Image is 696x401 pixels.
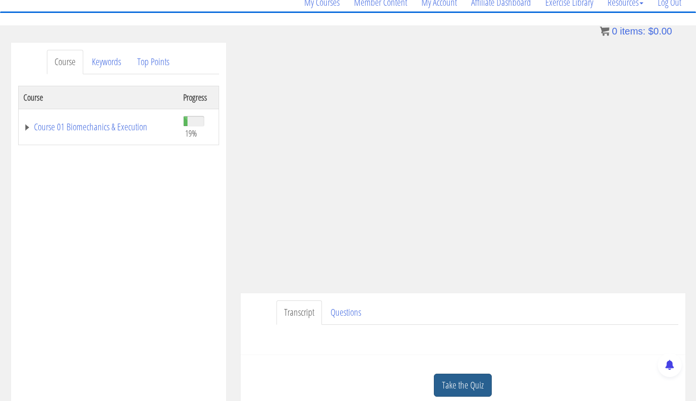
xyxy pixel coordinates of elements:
a: Course [47,50,83,74]
bdi: 0.00 [648,26,672,36]
a: Course 01 Biomechanics & Execution [23,122,174,132]
a: Transcript [276,300,322,325]
span: 19% [185,128,197,138]
th: Progress [178,86,219,109]
span: items: [620,26,645,36]
a: Keywords [84,50,129,74]
a: Questions [323,300,369,325]
span: $ [648,26,653,36]
th: Course [18,86,178,109]
span: 0 [612,26,617,36]
img: icon11.png [600,26,609,36]
a: 0 items: $0.00 [600,26,672,36]
a: Top Points [130,50,177,74]
a: Take the Quiz [434,374,492,397]
iframe: To enrich screen reader interactions, please activate Accessibility in Grammarly extension settings [241,43,685,293]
